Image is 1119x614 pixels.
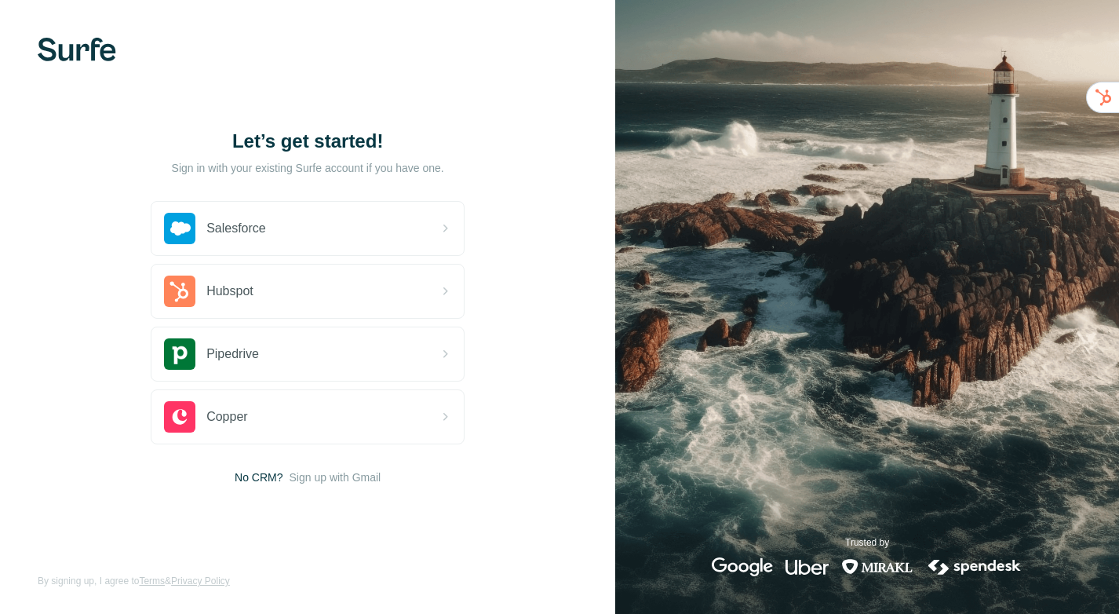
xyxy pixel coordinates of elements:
[164,401,195,433] img: copper's logo
[206,345,259,364] span: Pipedrive
[785,557,829,576] img: uber's logo
[290,470,381,485] button: Sign up with Gmail
[841,557,913,576] img: mirakl's logo
[38,574,230,588] span: By signing up, I agree to &
[172,160,444,176] p: Sign in with your existing Surfe account if you have one.
[171,576,230,587] a: Privacy Policy
[235,470,282,485] span: No CRM?
[164,276,195,307] img: hubspot's logo
[164,338,195,370] img: pipedrive's logo
[206,282,253,301] span: Hubspot
[38,38,116,61] img: Surfe's logo
[206,408,247,426] span: Copper
[139,576,165,587] a: Terms
[712,557,773,576] img: google's logo
[151,129,465,154] h1: Let’s get started!
[206,219,266,238] span: Salesforce
[926,557,1023,576] img: spendesk's logo
[845,535,889,550] p: Trusted by
[164,213,195,244] img: salesforce's logo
